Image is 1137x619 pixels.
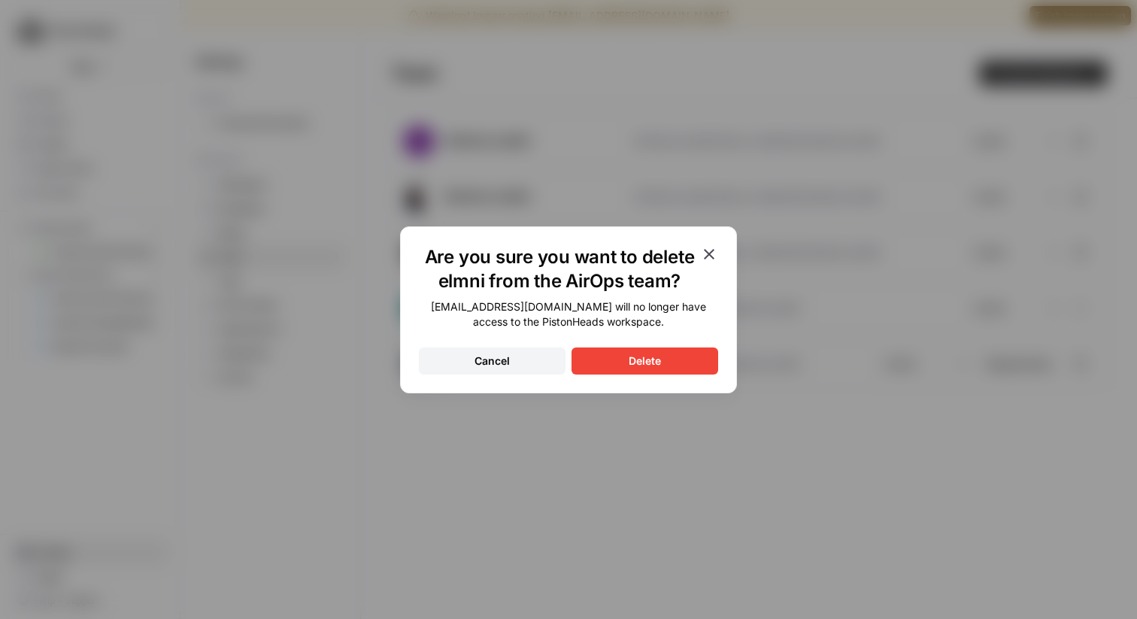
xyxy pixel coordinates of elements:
[629,353,661,369] div: Delete
[419,299,718,329] div: [EMAIL_ADDRESS][DOMAIN_NAME] will no longer have access to the PistonHeads workspace.
[419,347,565,375] button: Cancel
[475,353,510,369] div: Cancel
[572,347,718,375] button: Delete
[419,245,700,293] h1: Are you sure you want to delete elmni from the AirOps team?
